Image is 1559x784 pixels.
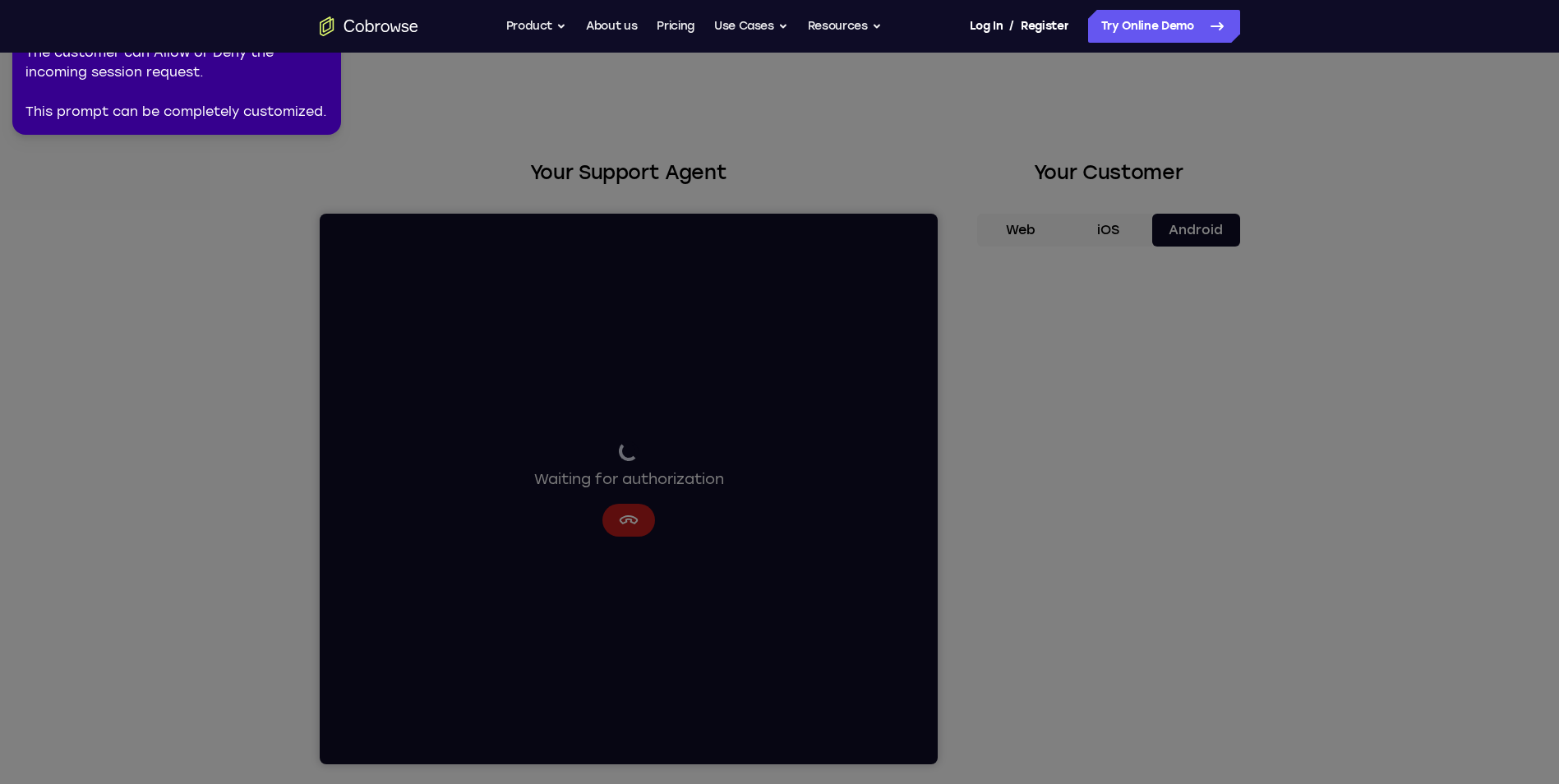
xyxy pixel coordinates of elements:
a: Pricing [657,10,694,43]
div: The customer can Allow or Deny the incoming session request. This prompt can be completely custom... [25,43,328,122]
button: Product [506,10,567,43]
a: About us [586,10,637,43]
button: Resources [808,10,882,43]
button: Cancel [283,290,335,323]
div: Waiting for authorization [214,228,404,277]
a: Go to the home page [320,16,418,36]
button: Use Cases [714,10,788,43]
span: / [1009,16,1014,36]
a: Log In [970,10,1003,43]
a: Try Online Demo [1088,10,1240,43]
a: Register [1021,10,1068,43]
